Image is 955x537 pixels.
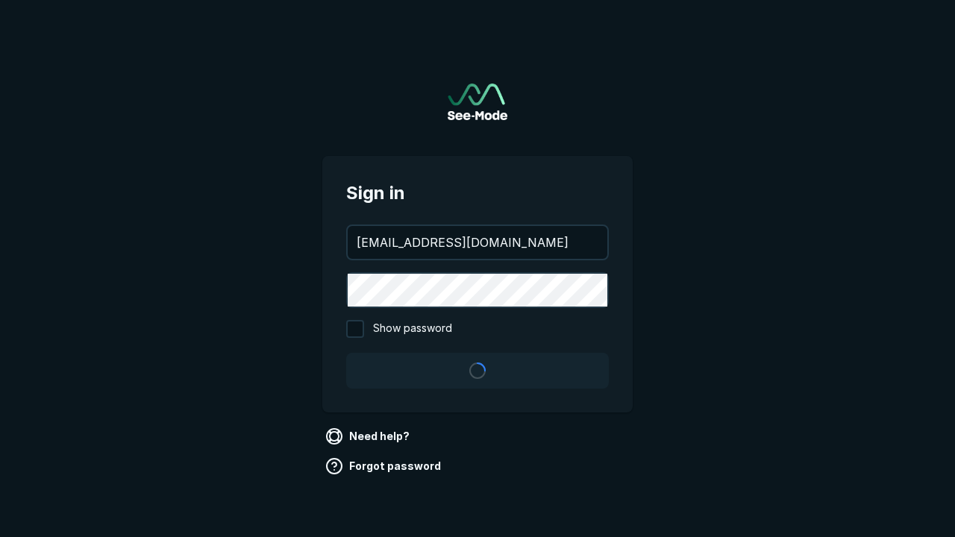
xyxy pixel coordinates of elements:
a: Go to sign in [448,84,507,120]
img: See-Mode Logo [448,84,507,120]
a: Need help? [322,424,416,448]
a: Forgot password [322,454,447,478]
input: your@email.com [348,226,607,259]
span: Sign in [346,180,609,207]
span: Show password [373,320,452,338]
